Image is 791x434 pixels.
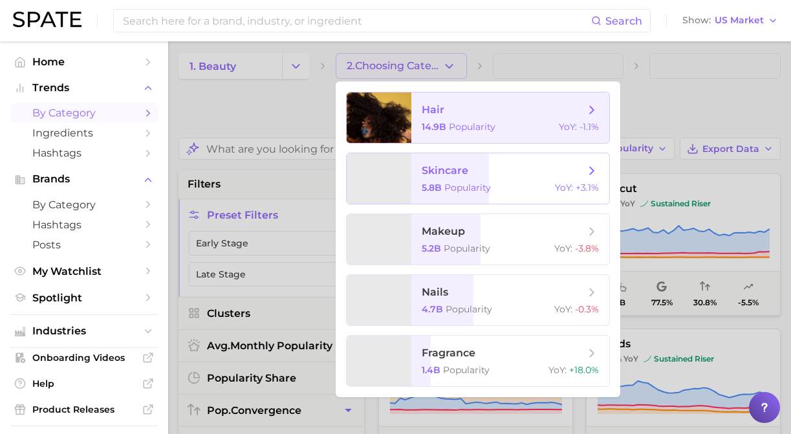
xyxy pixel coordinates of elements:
span: Trends [32,82,136,94]
a: Spotlight [10,288,158,308]
span: My Watchlist [32,265,136,277]
a: Help [10,374,158,393]
span: Popularity [449,121,495,133]
span: nails [422,286,448,298]
a: by Category [10,195,158,215]
a: Hashtags [10,215,158,235]
span: Search [605,15,642,27]
span: 5.8b [422,182,442,193]
span: Help [32,378,136,389]
a: Product Releases [10,400,158,419]
span: Popularity [444,243,490,254]
span: Hashtags [32,147,136,159]
span: fragrance [422,347,475,359]
span: Show [682,17,711,24]
button: Brands [10,169,158,189]
a: Ingredients [10,123,158,143]
a: Onboarding Videos [10,348,158,367]
span: Hashtags [32,219,136,231]
button: ShowUS Market [679,12,781,29]
a: Posts [10,235,158,255]
span: hair [422,103,444,116]
span: Onboarding Videos [32,352,136,363]
span: skincare [422,164,468,177]
span: Popularity [444,182,491,193]
span: 14.9b [422,121,446,133]
span: YoY : [554,303,572,315]
span: Home [32,56,136,68]
span: by Category [32,199,136,211]
a: Hashtags [10,143,158,163]
span: makeup [422,225,465,237]
span: Ingredients [32,127,136,139]
span: 5.2b [422,243,441,254]
span: 4.7b [422,303,443,315]
button: Trends [10,78,158,98]
span: Brands [32,173,136,185]
span: +18.0% [569,364,599,376]
a: Home [10,52,158,72]
input: Search here for a brand, industry, or ingredient [122,10,591,32]
span: -0.3% [575,303,599,315]
span: Spotlight [32,292,136,304]
span: YoY : [554,243,572,254]
span: Product Releases [32,404,136,415]
ul: 2.Choosing Category [336,81,620,397]
span: Industries [32,325,136,337]
span: Popularity [443,364,490,376]
span: -3.8% [575,243,599,254]
span: by Category [32,107,136,119]
span: Popularity [446,303,492,315]
span: Posts [32,239,136,251]
span: YoY : [559,121,577,133]
span: YoY : [548,364,567,376]
a: by Category [10,103,158,123]
span: 1.4b [422,364,440,376]
img: SPATE [13,12,81,27]
span: US Market [715,17,764,24]
a: My Watchlist [10,261,158,281]
span: -1.1% [580,121,599,133]
span: YoY : [555,182,573,193]
span: +3.1% [576,182,599,193]
button: Industries [10,321,158,341]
